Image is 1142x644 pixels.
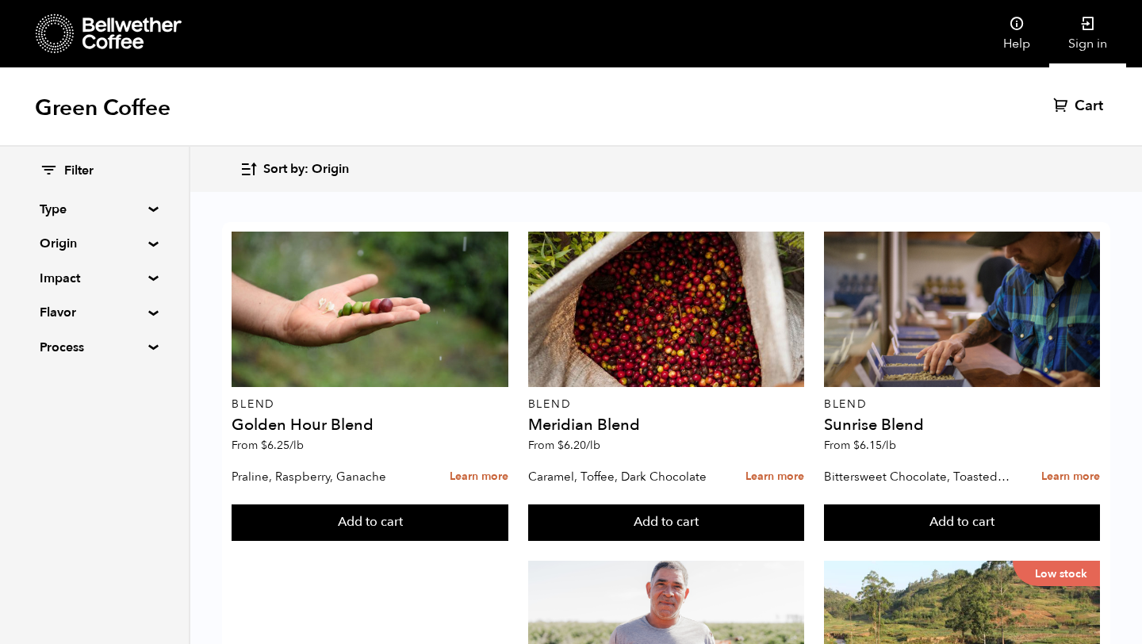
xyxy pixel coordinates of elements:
bdi: 6.20 [558,438,600,453]
button: Add to cart [824,504,1100,541]
p: Low stock [1013,561,1100,586]
span: Sort by: Origin [263,161,349,178]
h4: Golden Hour Blend [232,417,508,433]
summary: Impact [40,269,149,288]
p: Blend [824,399,1100,410]
h4: Sunrise Blend [824,417,1100,433]
h1: Green Coffee [35,94,171,122]
summary: Type [40,200,149,219]
span: From [232,438,304,453]
span: $ [261,438,267,453]
button: Sort by: Origin [240,151,349,188]
span: $ [558,438,564,453]
span: /lb [586,438,600,453]
span: From [824,438,896,453]
button: Add to cart [528,504,804,541]
span: From [528,438,600,453]
a: Learn more [450,460,508,494]
p: Blend [528,399,804,410]
p: Blend [232,399,508,410]
p: Bittersweet Chocolate, Toasted Marshmallow, Candied Orange, Praline [824,465,1012,489]
bdi: 6.15 [853,438,896,453]
summary: Process [40,338,149,357]
summary: Flavor [40,303,149,322]
summary: Origin [40,234,149,253]
span: /lb [289,438,304,453]
h4: Meridian Blend [528,417,804,433]
a: Learn more [745,460,804,494]
p: Praline, Raspberry, Ganache [232,465,420,489]
p: Caramel, Toffee, Dark Chocolate [528,465,716,489]
span: Filter [64,163,94,180]
span: Cart [1075,97,1103,116]
bdi: 6.25 [261,438,304,453]
a: Learn more [1041,460,1100,494]
button: Add to cart [232,504,508,541]
span: $ [853,438,860,453]
a: Cart [1053,97,1107,116]
span: /lb [882,438,896,453]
